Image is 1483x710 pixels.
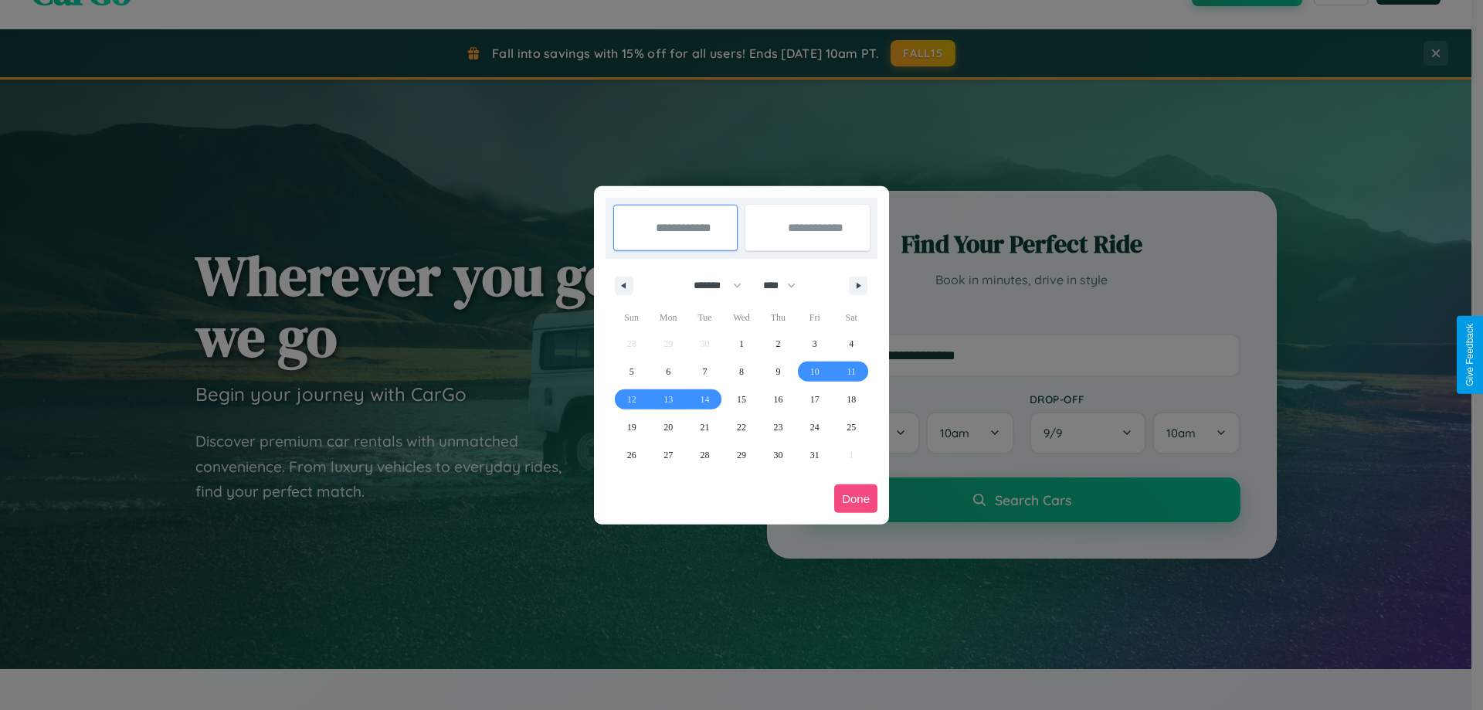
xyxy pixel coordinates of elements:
[687,386,723,413] button: 14
[739,330,744,358] span: 1
[760,441,796,469] button: 30
[849,330,853,358] span: 4
[627,413,636,441] span: 19
[810,413,820,441] span: 24
[650,413,686,441] button: 20
[630,358,634,386] span: 5
[810,358,820,386] span: 10
[739,358,744,386] span: 8
[773,413,782,441] span: 23
[810,386,820,413] span: 17
[796,413,833,441] button: 24
[847,358,856,386] span: 11
[833,413,870,441] button: 25
[687,305,723,330] span: Tue
[773,441,782,469] span: 30
[775,358,780,386] span: 9
[760,386,796,413] button: 16
[796,330,833,358] button: 3
[650,441,686,469] button: 27
[847,386,856,413] span: 18
[627,441,636,469] span: 26
[723,441,759,469] button: 29
[833,330,870,358] button: 4
[833,358,870,386] button: 11
[613,305,650,330] span: Sun
[760,413,796,441] button: 23
[737,441,746,469] span: 29
[737,386,746,413] span: 15
[701,441,710,469] span: 28
[613,358,650,386] button: 5
[627,386,636,413] span: 12
[773,386,782,413] span: 16
[663,441,673,469] span: 27
[723,305,759,330] span: Wed
[687,413,723,441] button: 21
[796,305,833,330] span: Fri
[613,441,650,469] button: 26
[723,386,759,413] button: 15
[810,441,820,469] span: 31
[650,305,686,330] span: Mon
[687,358,723,386] button: 7
[701,413,710,441] span: 21
[796,441,833,469] button: 31
[847,413,856,441] span: 25
[701,386,710,413] span: 14
[663,386,673,413] span: 13
[703,358,708,386] span: 7
[613,413,650,441] button: 19
[760,330,796,358] button: 2
[723,330,759,358] button: 1
[663,413,673,441] span: 20
[796,386,833,413] button: 17
[833,386,870,413] button: 18
[687,441,723,469] button: 28
[796,358,833,386] button: 10
[760,358,796,386] button: 9
[723,413,759,441] button: 22
[650,386,686,413] button: 13
[775,330,780,358] span: 2
[723,358,759,386] button: 8
[666,358,670,386] span: 6
[650,358,686,386] button: 6
[834,484,877,513] button: Done
[613,386,650,413] button: 12
[737,413,746,441] span: 22
[833,305,870,330] span: Sat
[813,330,817,358] span: 3
[1464,324,1475,386] div: Give Feedback
[760,305,796,330] span: Thu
